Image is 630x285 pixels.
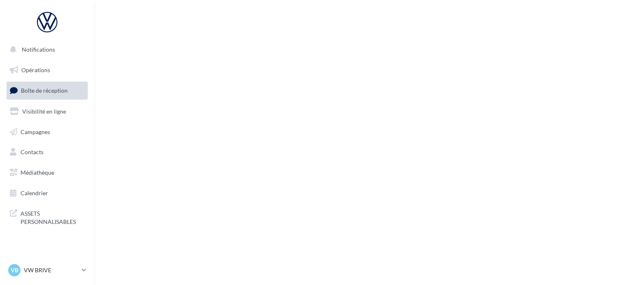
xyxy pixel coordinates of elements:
[5,205,89,229] a: ASSETS PERSONNALISABLES
[22,46,55,53] span: Notifications
[5,123,89,141] a: Campagnes
[22,108,66,115] span: Visibilité en ligne
[5,185,89,202] a: Calendrier
[21,169,54,176] span: Médiathèque
[5,41,86,58] button: Notifications
[11,266,18,274] span: VB
[5,82,89,99] a: Boîte de réception
[21,148,43,155] span: Contacts
[21,208,84,226] span: ASSETS PERSONNALISABLES
[21,87,68,94] span: Boîte de réception
[21,66,50,73] span: Opérations
[5,164,89,181] a: Médiathèque
[5,144,89,161] a: Contacts
[5,103,89,120] a: Visibilité en ligne
[7,262,88,278] a: VB VW BRIVE
[21,128,50,135] span: Campagnes
[5,62,89,79] a: Opérations
[21,189,48,196] span: Calendrier
[24,266,78,274] p: VW BRIVE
